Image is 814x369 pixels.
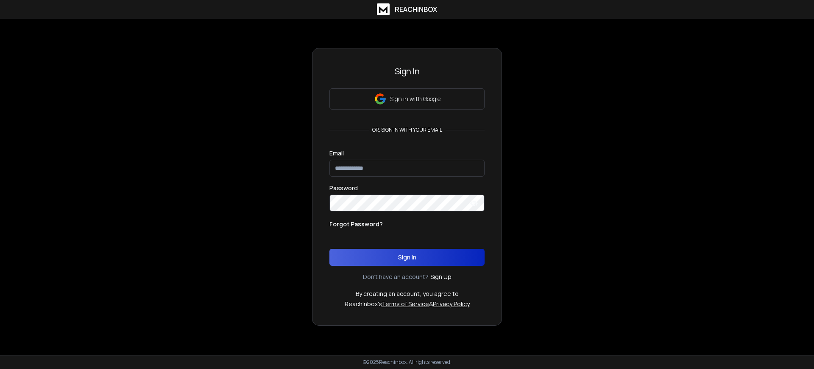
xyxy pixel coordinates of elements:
[329,150,344,156] label: Email
[329,220,383,228] p: Forgot Password?
[369,127,446,133] p: or, sign in with your email
[430,273,452,281] a: Sign Up
[363,273,429,281] p: Don't have an account?
[329,249,485,266] button: Sign In
[377,3,437,15] a: ReachInbox
[329,185,358,191] label: Password
[356,290,459,298] p: By creating an account, you agree to
[363,359,452,366] p: © 2025 Reachinbox. All rights reserved.
[433,300,470,308] a: Privacy Policy
[382,300,429,308] a: Terms of Service
[345,300,470,308] p: ReachInbox's &
[390,95,440,103] p: Sign in with Google
[329,65,485,77] h3: Sign In
[395,4,437,14] h1: ReachInbox
[377,3,390,15] img: logo
[329,88,485,110] button: Sign in with Google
